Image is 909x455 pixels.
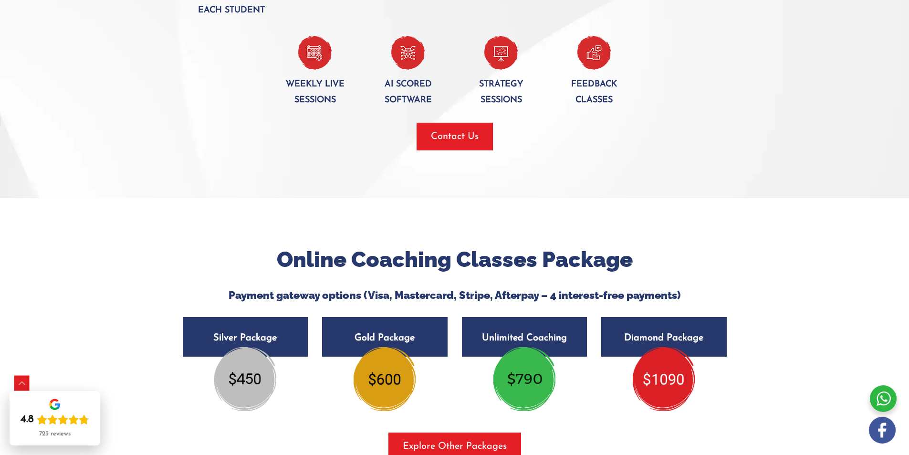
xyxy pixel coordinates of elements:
[322,317,448,357] h5: Gold Package
[176,289,734,301] h5: Payment gateway options (Visa, Mastercard, Stripe, Afterpay – 4 interest-free payments)
[183,317,308,357] h5: Silver Package
[555,77,634,109] p: Feedback classes
[214,347,276,411] img: updatedsilver-package450
[183,317,308,388] a: Silver Package
[39,430,71,438] div: 723 reviews
[322,317,448,388] a: Gold Package
[354,347,416,411] img: gold
[369,77,448,109] p: AI Scored software
[276,77,355,109] p: Weekly live sessions
[462,317,587,357] h5: Unlimited Coaching
[633,347,695,411] img: diamond-pte-package
[577,36,611,70] img: Feadback-classes
[462,77,541,109] p: Strategy Sessions
[493,347,555,411] img: updatedsilver-package450
[462,317,587,388] a: Unlimited Coaching
[298,36,332,70] img: Weekly-live-session
[417,123,493,150] button: Contact Us
[869,417,896,444] img: white-facebook.png
[391,36,425,70] img: _AI-Scored-Software
[431,130,479,143] span: Contact Us
[601,317,727,388] a: Diamond Package
[403,440,507,453] span: Explore Other Packages
[601,317,727,357] h5: Diamond Package
[21,413,34,426] div: 4.8
[484,36,518,70] img: Streadgy-session
[21,413,89,426] div: Rating: 4.8 out of 5
[176,246,734,274] h2: Online Coaching Classes Package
